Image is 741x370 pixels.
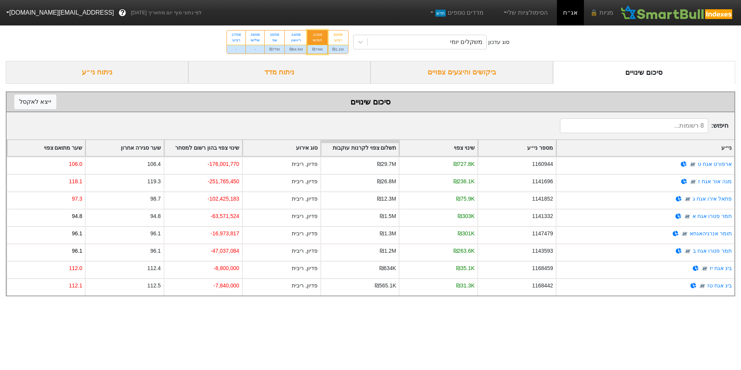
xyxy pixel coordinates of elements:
img: tase link [689,161,697,168]
div: Toggle SortBy [164,140,242,156]
div: 96.1 [150,247,161,255]
div: ₪1.5M [380,212,396,220]
div: 1143593 [532,247,553,255]
div: שלישי [250,37,260,43]
div: ₪77M [265,45,284,54]
div: ₪727.8K [453,160,475,168]
div: ₪29.7M [377,160,396,168]
div: 112.5 [147,282,161,290]
div: פדיון, ריבית [292,264,318,272]
div: ניתוח מדד [188,61,371,84]
div: 1160944 [532,160,553,168]
div: -251,765,450 [208,177,239,186]
div: 26/08 [250,32,260,37]
div: סיכום שינויים [553,61,736,84]
div: ₪565.1K [375,282,396,290]
span: חדש [435,10,446,17]
div: ביקושים והיצעים צפויים [370,61,553,84]
div: Toggle SortBy [7,140,85,156]
div: Toggle SortBy [557,140,734,156]
div: 106.4 [147,160,161,168]
div: ₪26.8M [377,177,396,186]
div: ניתוח ני״ע [6,61,188,84]
span: חיפוש : [560,118,728,133]
button: ייצא לאקסל [14,95,56,109]
div: 96.1 [72,247,82,255]
div: 25/08 [269,32,280,37]
div: פדיון, ריבית [292,160,318,168]
a: מגה אור אגח ז [698,178,732,184]
div: פדיון, ריבית [292,230,318,238]
div: ₪301K [458,230,474,238]
div: ₪75.9K [456,195,474,203]
div: רביעי [332,37,343,43]
a: תומר אנרגיהאגחא [690,230,732,237]
a: הסימולציות שלי [499,5,551,20]
div: ₪64.5M [285,45,308,54]
img: tase link [681,230,689,238]
div: -7,840,000 [213,282,239,290]
div: Toggle SortBy [478,140,556,156]
div: -176,001,770 [208,160,239,168]
div: Toggle SortBy [399,140,477,156]
div: ₪1.1M [328,45,348,54]
div: Toggle SortBy [243,140,320,156]
div: ₪236.1K [453,177,475,186]
div: 98.7 [150,195,161,203]
img: tase link [699,282,706,290]
div: 27/08 [232,32,241,37]
div: ₪12.3M [377,195,396,203]
div: -8,800,000 [213,264,239,272]
div: Toggle SortBy [321,140,399,156]
div: פדיון, ריבית [292,212,318,220]
div: פדיון, ריבית [292,282,318,290]
div: 112.0 [69,264,82,272]
div: ₪634K [379,264,396,272]
div: 118.1 [69,177,82,186]
div: שני [269,37,280,43]
a: תמר פטרו אגח ב [693,248,732,254]
a: ביג אגח טז [707,282,732,289]
input: 8 רשומות... [560,118,708,133]
div: 94.8 [72,212,82,220]
img: tase link [684,247,692,255]
div: 1141696 [532,177,553,186]
img: tase link [689,178,697,186]
img: tase link [683,213,691,220]
div: 94.8 [150,212,161,220]
div: ראשון [289,37,303,43]
div: 1141332 [532,212,553,220]
img: tase link [684,195,692,203]
div: ₪35.1K [456,264,474,272]
div: 21/08 [312,32,323,37]
div: ₪263.6K [453,247,475,255]
div: סוג עדכון [488,38,509,46]
div: 1147479 [532,230,553,238]
div: רביעי [232,37,241,43]
div: 112.1 [69,282,82,290]
a: תמר פטרו אגח א [692,213,732,219]
div: 106.0 [69,160,82,168]
div: 112.4 [147,264,161,272]
div: משקלים יומי [450,37,482,47]
div: ₪74M [308,45,327,54]
div: -47,037,084 [211,247,239,255]
div: 96.1 [72,230,82,238]
span: ? [120,8,125,18]
a: מדדים נוספיםחדש [425,5,487,20]
a: ביג אגח יז [710,265,732,271]
div: 24/08 [289,32,303,37]
div: 1168442 [532,282,553,290]
div: פדיון, ריבית [292,177,318,186]
div: ₪1.3M [380,230,396,238]
div: סיכום שינויים [14,96,727,108]
div: Toggle SortBy [86,140,163,156]
div: 1168459 [532,264,553,272]
div: 97.3 [72,195,82,203]
div: 119.3 [147,177,161,186]
div: פדיון, ריבית [292,247,318,255]
div: -16,973,817 [211,230,239,238]
a: ארפורט אגח ט [698,161,732,167]
div: חמישי [312,37,323,43]
img: SmartBull [619,5,735,20]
